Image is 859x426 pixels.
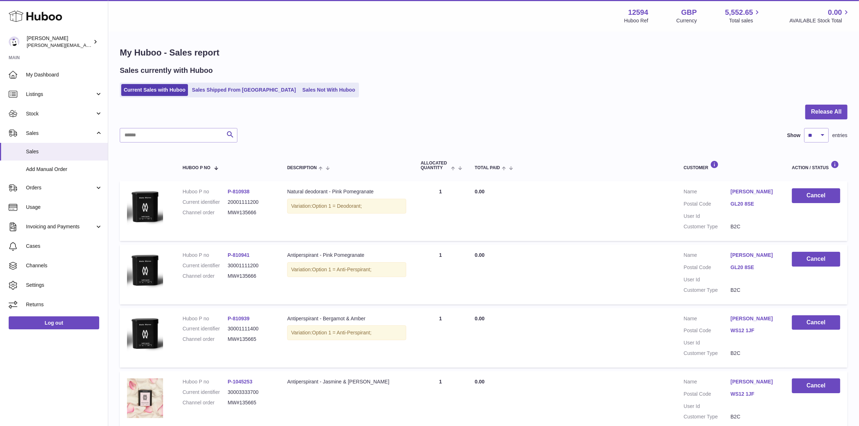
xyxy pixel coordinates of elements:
[421,161,449,170] span: ALLOCATED Quantity
[792,252,840,267] button: Cancel
[684,315,731,324] dt: Name
[183,389,228,396] dt: Current identifier
[228,399,273,406] dd: MW#135665
[26,243,102,250] span: Cases
[684,161,777,170] div: Customer
[26,148,102,155] span: Sales
[183,188,228,195] dt: Huboo P no
[9,36,19,47] img: owen@wearemakewaves.com
[731,378,777,385] a: [PERSON_NAME]
[312,330,372,335] span: Option 1 = Anti-Perspirant;
[731,201,777,207] a: GL20 8SE
[228,262,273,269] dd: 30001111200
[26,301,102,308] span: Returns
[26,110,95,117] span: Stock
[183,209,228,216] dt: Channel order
[676,17,697,24] div: Currency
[731,413,777,420] dd: B2C
[26,184,95,191] span: Orders
[789,8,850,24] a: 0.00 AVAILABLE Stock Total
[287,325,406,340] div: Variation:
[228,199,273,206] dd: 20001111200
[127,378,163,418] img: 125941757338071.JPG
[684,391,731,399] dt: Postal Code
[26,166,102,173] span: Add Manual Order
[183,315,228,322] dt: Huboo P no
[684,276,731,283] dt: User Id
[183,166,210,170] span: Huboo P no
[26,91,95,98] span: Listings
[792,188,840,203] button: Cancel
[684,403,731,410] dt: User Id
[731,287,777,294] dd: B2C
[189,84,298,96] a: Sales Shipped From [GEOGRAPHIC_DATA]
[684,413,731,420] dt: Customer Type
[731,223,777,230] dd: B2C
[127,315,163,352] img: 125941691598806.png
[731,315,777,322] a: [PERSON_NAME]
[27,35,92,49] div: [PERSON_NAME]
[828,8,842,17] span: 0.00
[26,223,95,230] span: Invoicing and Payments
[684,339,731,346] dt: User Id
[300,84,358,96] a: Sales Not With Huboo
[792,315,840,330] button: Cancel
[312,203,362,209] span: Option 1 = Deodorant;
[183,378,228,385] dt: Huboo P no
[731,327,777,334] a: WS12 1JF
[681,8,697,17] strong: GBP
[183,252,228,259] dt: Huboo P no
[725,8,753,17] span: 5,552.65
[731,391,777,398] a: WS12 1JF
[684,327,731,336] dt: Postal Code
[684,378,731,387] dt: Name
[684,252,731,260] dt: Name
[120,66,213,75] h2: Sales currently with Huboo
[684,264,731,273] dt: Postal Code
[26,71,102,78] span: My Dashboard
[287,262,406,277] div: Variation:
[731,350,777,357] dd: B2C
[792,161,840,170] div: Action / Status
[228,336,273,343] dd: MW#135665
[228,189,250,194] a: P-810938
[228,209,273,216] dd: MW#135666
[684,223,731,230] dt: Customer Type
[731,188,777,195] a: [PERSON_NAME]
[475,189,485,194] span: 0.00
[26,282,102,289] span: Settings
[9,316,99,329] a: Log out
[183,336,228,343] dt: Channel order
[183,199,228,206] dt: Current identifier
[684,350,731,357] dt: Customer Type
[624,17,648,24] div: Huboo Ref
[26,262,102,269] span: Channels
[26,130,95,137] span: Sales
[628,8,648,17] strong: 12594
[729,17,761,24] span: Total sales
[789,17,850,24] span: AVAILABLE Stock Total
[725,8,762,24] a: 5,552.65 Total sales
[792,378,840,393] button: Cancel
[475,379,485,385] span: 0.00
[684,287,731,294] dt: Customer Type
[413,181,468,241] td: 1
[312,267,372,272] span: Option 1 = Anti-Perspirant;
[127,188,163,225] img: 125941691598992.png
[832,132,847,139] span: entries
[183,273,228,280] dt: Channel order
[228,273,273,280] dd: MW#135666
[287,166,317,170] span: Description
[287,378,406,385] div: Antiperspirant - Jasmine & [PERSON_NAME]
[684,188,731,197] dt: Name
[684,213,731,220] dt: User Id
[413,245,468,304] td: 1
[120,47,847,58] h1: My Huboo - Sales report
[475,316,485,321] span: 0.00
[787,132,801,139] label: Show
[127,252,163,289] img: 125941691598643.png
[183,262,228,269] dt: Current identifier
[228,252,250,258] a: P-810941
[805,105,847,119] button: Release All
[121,84,188,96] a: Current Sales with Huboo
